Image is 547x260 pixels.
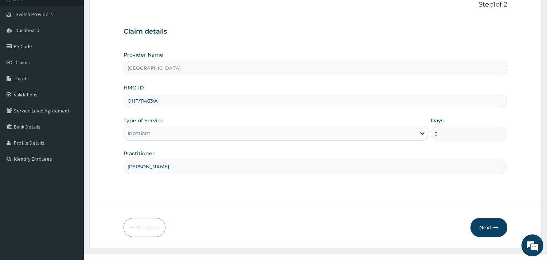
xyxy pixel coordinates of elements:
label: Provider Name [124,51,163,58]
label: HMO ID [124,84,144,91]
span: Dashboard [16,27,39,34]
label: Days [431,117,444,124]
span: Switch Providers [16,11,53,18]
div: Minimize live chat window [120,4,137,21]
p: Step 1 of 2 [124,1,507,9]
h3: Claim details [124,28,507,36]
input: Enter HMO ID [124,94,507,108]
span: Tariffs [16,75,29,82]
button: Next [470,218,507,237]
span: Claims [16,59,30,66]
input: Enter Name [124,160,507,174]
label: Type of Service [124,117,164,124]
div: Chat with us now [38,41,122,50]
textarea: Type your message and hit 'Enter' [4,178,139,204]
span: We're online! [42,81,101,155]
label: Practitioner [124,150,155,157]
img: d_794563401_company_1708531726252_794563401 [13,37,30,55]
button: Previous [124,218,165,237]
div: Inpatient [128,130,151,137]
